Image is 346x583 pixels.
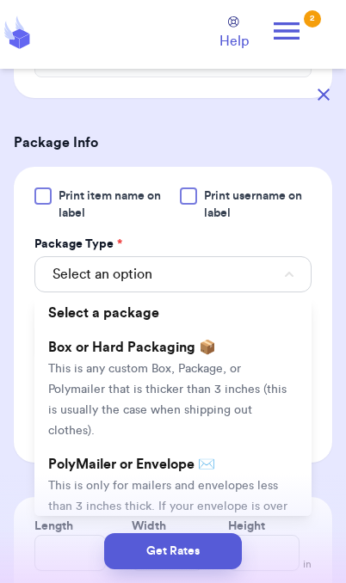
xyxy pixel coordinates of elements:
span: Help [219,31,249,52]
div: 2 [304,10,321,28]
button: Select an option [34,256,312,292]
span: This is any custom Box, Package, or Polymailer that is thicker than 3 inches (this is usually the... [48,363,287,437]
span: Select an option [53,264,152,285]
label: Height [228,518,265,535]
label: Width [132,518,166,535]
button: Get Rates [104,533,242,569]
span: Box or Hard Packaging 📦 [48,341,216,354]
h3: Package Info [14,132,332,153]
span: Print item name on label [59,187,170,222]
span: PolyMailer or Envelope ✉️ [48,457,215,471]
label: Length [34,518,73,535]
label: Package Type [34,236,122,253]
span: This is only for mailers and envelopes less than 3 inches thick. If your envelope is over 18” in ... [48,480,287,554]
a: Help [219,16,249,52]
span: Print username on label [204,187,312,222]
span: Select a package [48,306,159,320]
